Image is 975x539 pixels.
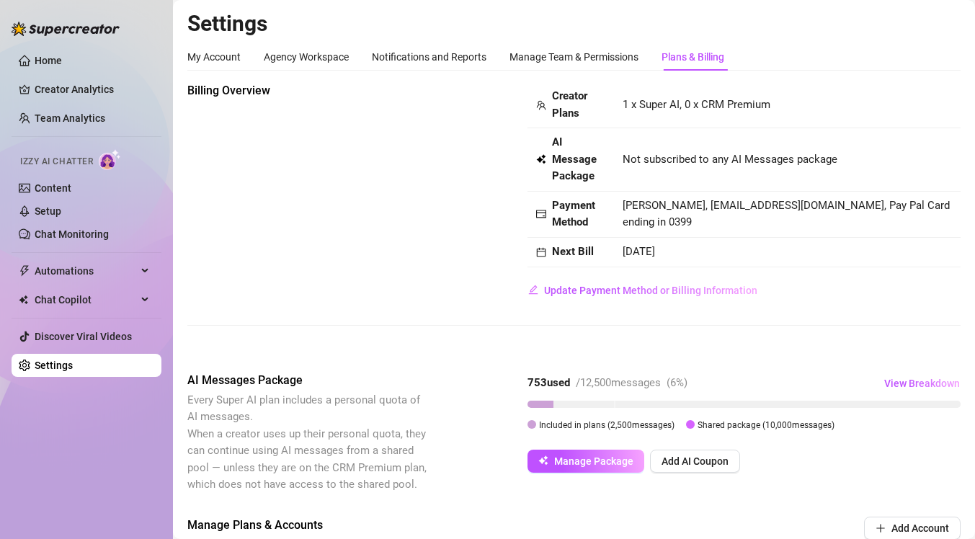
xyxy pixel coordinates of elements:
[35,259,137,282] span: Automations
[883,372,961,395] button: View Breakdown
[527,279,758,302] button: Update Payment Method or Billing Information
[876,523,886,533] span: plus
[623,151,837,169] span: Not subscribed to any AI Messages package
[623,199,950,229] span: [PERSON_NAME], [EMAIL_ADDRESS][DOMAIN_NAME], Pay Pal Card ending in 0399
[536,100,546,110] span: team
[372,49,486,65] div: Notifications and Reports
[576,376,661,389] span: / 12,500 messages
[552,89,587,120] strong: Creator Plans
[35,112,105,124] a: Team Analytics
[35,288,137,311] span: Chat Copilot
[20,155,93,169] span: Izzy AI Chatter
[926,490,961,525] iframe: Intercom live chat
[536,209,546,219] span: credit-card
[99,149,121,170] img: AI Chatter
[187,372,429,389] span: AI Messages Package
[12,22,120,36] img: logo-BBDzfeDw.svg
[650,450,740,473] button: Add AI Coupon
[667,376,687,389] span: ( 6 %)
[35,182,71,194] a: Content
[698,420,834,430] span: Shared package ( 10,000 messages)
[527,450,644,473] button: Manage Package
[623,98,770,111] span: 1 x Super AI, 0 x CRM Premium
[35,205,61,217] a: Setup
[662,455,729,467] span: Add AI Coupon
[19,265,30,277] span: thunderbolt
[552,199,595,229] strong: Payment Method
[35,360,73,371] a: Settings
[509,49,638,65] div: Manage Team & Permissions
[187,517,766,534] span: Manage Plans & Accounts
[527,376,570,389] strong: 753 used
[19,295,28,305] img: Chat Copilot
[536,247,546,257] span: calendar
[187,393,427,491] span: Every Super AI plan includes a personal quota of AI messages. When a creator uses up their person...
[623,245,655,258] span: [DATE]
[35,331,132,342] a: Discover Viral Videos
[662,49,724,65] div: Plans & Billing
[187,82,429,99] span: Billing Overview
[528,285,538,295] span: edit
[884,378,960,389] span: View Breakdown
[539,420,675,430] span: Included in plans ( 2,500 messages)
[35,55,62,66] a: Home
[35,78,150,101] a: Creator Analytics
[187,10,961,37] h2: Settings
[544,285,757,296] span: Update Payment Method or Billing Information
[554,455,633,467] span: Manage Package
[264,49,349,65] div: Agency Workspace
[35,228,109,240] a: Chat Monitoring
[891,522,949,534] span: Add Account
[187,49,241,65] div: My Account
[552,135,597,182] strong: AI Message Package
[552,245,594,258] strong: Next Bill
